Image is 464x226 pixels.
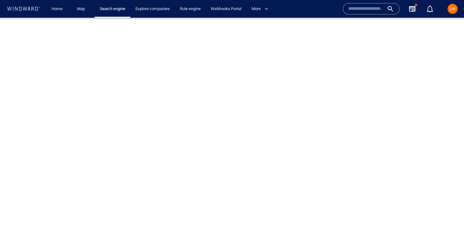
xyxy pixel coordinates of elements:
span: More [252,5,268,13]
span: DR [450,6,455,11]
a: Rule engine [177,3,203,15]
button: More [249,3,274,15]
a: Search engine [97,3,128,15]
button: DR [446,3,459,15]
button: Map [72,3,92,15]
button: Home [47,3,67,15]
a: Webhooks Portal [208,3,244,15]
a: Home [49,3,65,15]
div: Notification center [426,5,434,13]
a: Map [74,3,90,15]
a: Explore companies [133,3,172,15]
iframe: Chat [437,198,459,221]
